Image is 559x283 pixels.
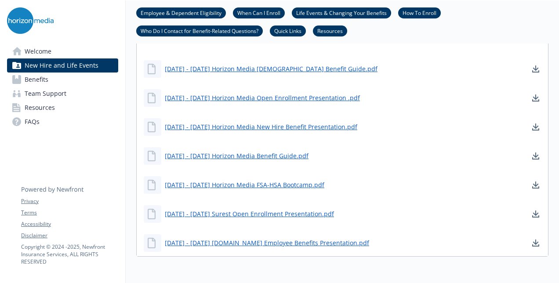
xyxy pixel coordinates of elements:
a: Employee & Dependent Eligibility [136,8,226,17]
a: New Hire and Life Events [7,58,118,73]
span: FAQs [25,115,40,129]
a: Resources [313,26,347,35]
span: Benefits [25,73,48,87]
a: download document [530,64,541,74]
span: New Hire and Life Events [25,58,98,73]
a: Who Do I Contact for Benefit-Related Questions? [136,26,263,35]
a: [DATE] - [DATE] Horizon Media [DEMOGRAPHIC_DATA] Benefit Guide.pdf [165,64,378,73]
a: [DATE] - [DATE] Horizon Media FSA-HSA Bootcamp.pdf [165,180,324,189]
a: [DATE] - [DATE] [DOMAIN_NAME] Employee Benefits Presentation.pdf [165,238,369,247]
a: Privacy [21,197,118,205]
a: download document [530,209,541,219]
a: [DATE] - [DATE] Surest Open Enrollment Presentation.pdf [165,209,334,218]
a: Quick Links [270,26,306,35]
span: Resources [25,101,55,115]
a: download document [530,122,541,132]
a: How To Enroll [398,8,441,17]
a: Resources [7,101,118,115]
a: Terms [21,209,118,217]
a: download document [530,151,541,161]
span: Welcome [25,44,51,58]
span: Team Support [25,87,66,101]
a: [DATE] - [DATE] Horizon Media Benefit Guide.pdf [165,151,309,160]
a: [DATE] - [DATE] Horizon Media Open Enrollment Presentation .pdf [165,93,360,102]
a: FAQs [7,115,118,129]
a: When Can I Enroll [233,8,285,17]
a: Life Events & Changing Your Benefits [292,8,391,17]
a: Team Support [7,87,118,101]
a: Welcome [7,44,118,58]
a: Benefits [7,73,118,87]
a: Disclaimer [21,232,118,239]
a: [DATE] - [DATE] Horizon Media New Hire Benefit Presentation.pdf [165,122,357,131]
p: Copyright © 2024 - 2025 , Newfront Insurance Services, ALL RIGHTS RESERVED [21,243,118,265]
a: download document [530,180,541,190]
a: download document [530,93,541,103]
a: Accessibility [21,220,118,228]
a: download document [530,238,541,248]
